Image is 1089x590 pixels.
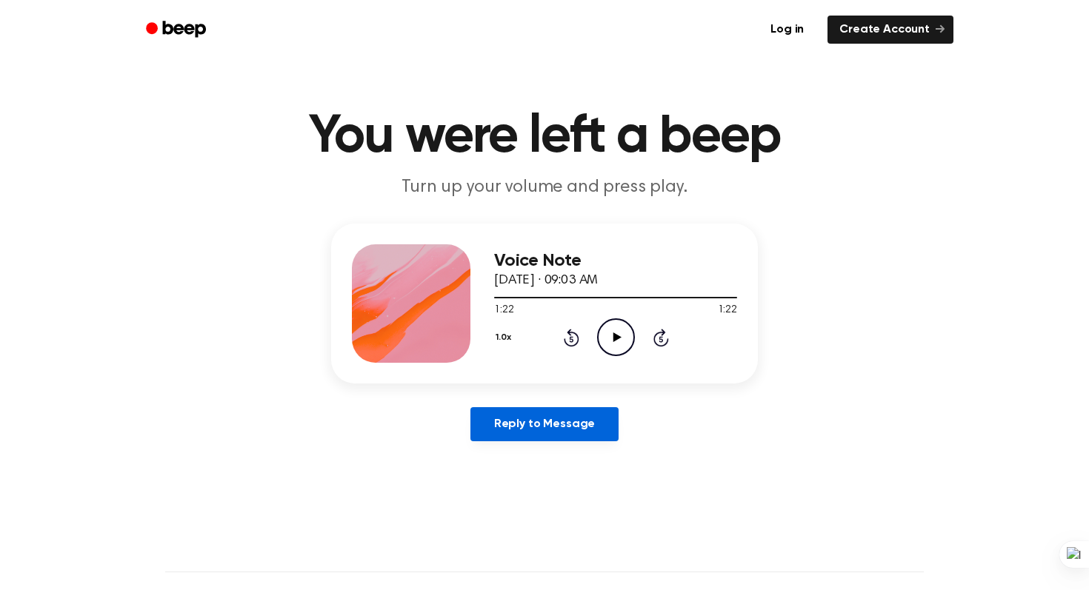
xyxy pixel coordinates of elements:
a: Beep [136,16,219,44]
span: 1:22 [718,303,737,318]
a: Log in [756,13,819,47]
span: 1:22 [494,303,513,318]
h3: Voice Note [494,251,737,271]
span: [DATE] · 09:03 AM [494,274,598,287]
a: Reply to Message [470,407,619,441]
p: Turn up your volume and press play. [260,175,829,200]
a: Create Account [827,16,953,44]
h1: You were left a beep [165,110,924,164]
button: 1.0x [494,325,516,350]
